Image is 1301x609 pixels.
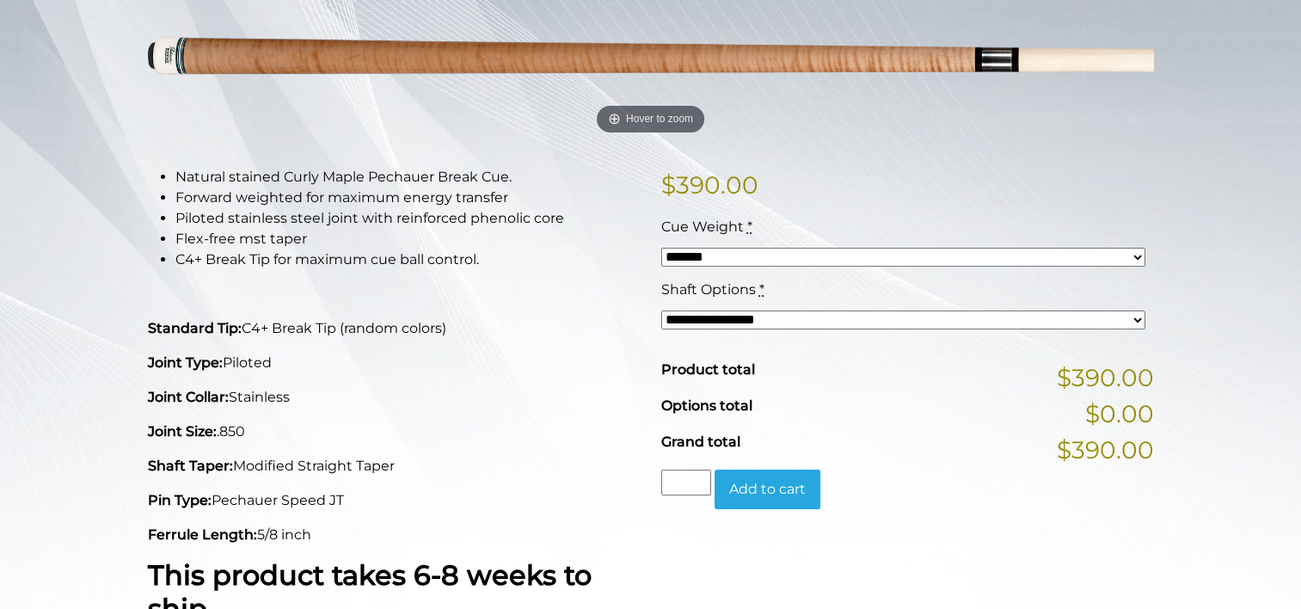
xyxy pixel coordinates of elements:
[175,188,641,208] li: Forward weighted for maximum energy transfer
[1057,432,1154,468] span: $390.00
[148,456,641,477] p: Modified Straight Taper
[148,353,641,373] p: Piloted
[661,397,752,414] span: Options total
[175,208,641,229] li: Piloted stainless steel joint with reinforced phenolic core
[148,490,641,511] p: Pechauer Speed JT
[175,249,641,270] li: C4+ Break Tip for maximum cue ball control.
[661,361,755,378] span: Product total
[661,470,711,495] input: Product quantity
[1057,360,1154,396] span: $390.00
[148,421,641,442] p: .850
[148,320,242,336] strong: Standard Tip:
[747,218,752,235] abbr: required
[148,492,212,508] strong: Pin Type:
[1085,396,1154,432] span: $0.00
[661,170,758,200] bdi: 390.00
[661,434,740,450] span: Grand total
[759,281,764,298] abbr: required
[175,229,641,249] li: Flex-free mst taper
[175,167,641,188] li: Natural stained Curly Maple Pechauer Break Cue.
[148,354,223,371] strong: Joint Type:
[148,387,641,408] p: Stainless
[148,458,233,474] strong: Shaft Taper:
[661,218,744,235] span: Cue Weight
[661,170,676,200] span: $
[661,281,756,298] span: Shaft Options
[148,389,229,405] strong: Joint Collar:
[148,318,641,339] p: C4+ Break Tip (random colors)
[715,470,820,509] button: Add to cart
[148,423,217,440] strong: Joint Size:
[148,526,257,543] strong: Ferrule Length:
[148,525,641,545] p: 5/8 inch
